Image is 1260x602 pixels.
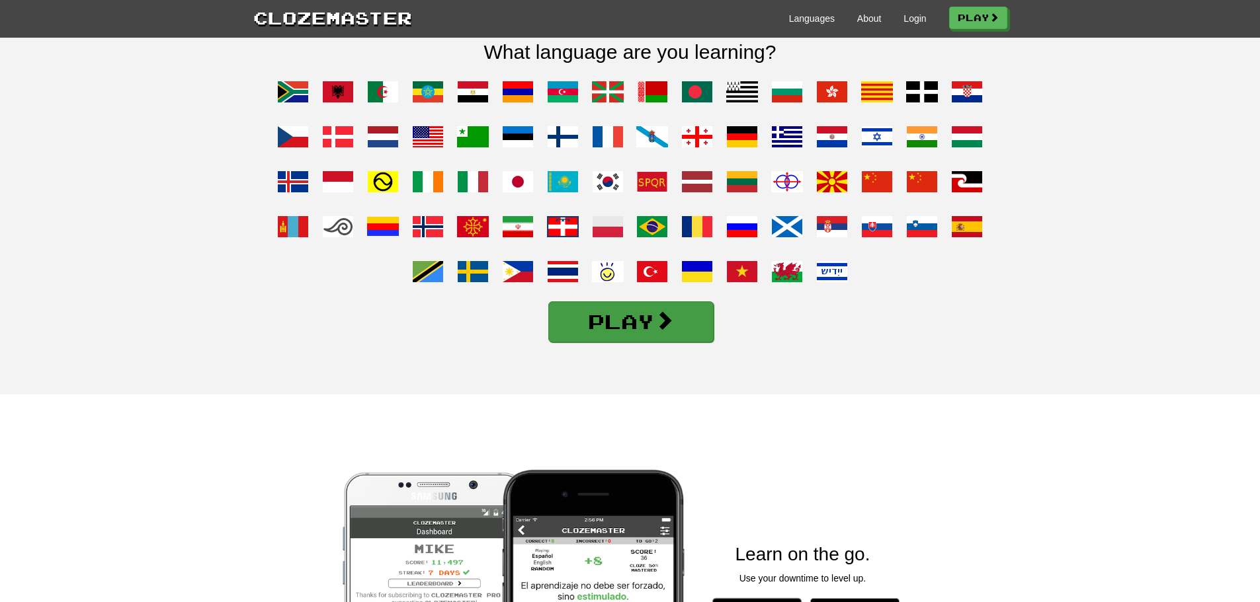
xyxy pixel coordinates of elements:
[548,301,714,342] a: Play
[949,7,1007,29] a: Play
[789,12,835,25] a: Languages
[903,12,926,25] a: Login
[253,5,412,30] a: Clozemaster
[253,41,1007,63] h2: What language are you learning?
[857,12,882,25] a: About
